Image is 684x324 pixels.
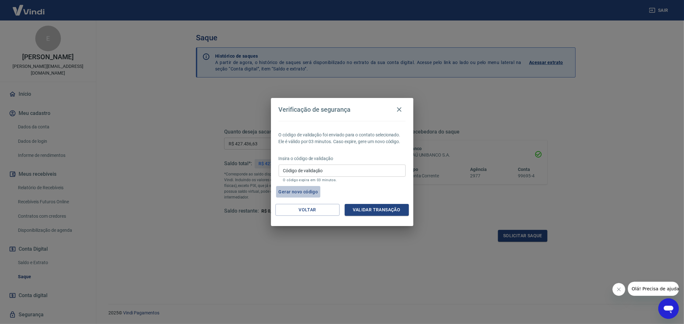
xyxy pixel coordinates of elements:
button: Gerar novo código [276,186,321,198]
button: Validar transação [345,204,409,216]
h4: Verificação de segurança [279,106,351,113]
span: Olá! Precisa de ajuda? [4,4,54,10]
p: O código de validação foi enviado para o contato selecionado. Ele é válido por 03 minutos. Caso e... [279,132,406,145]
p: Insira o código de validação [279,155,406,162]
iframe: Botão para abrir a janela de mensagens [658,298,679,319]
p: O código expira em 03 minutos. [283,178,401,182]
button: Voltar [275,204,340,216]
iframe: Mensagem da empresa [628,282,679,296]
iframe: Fechar mensagem [612,283,625,296]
